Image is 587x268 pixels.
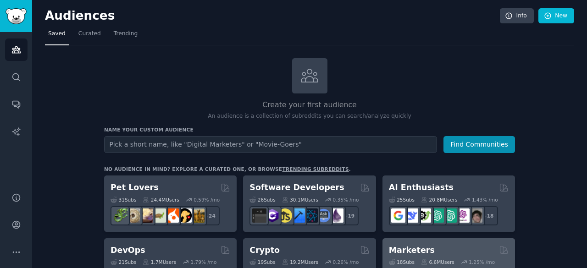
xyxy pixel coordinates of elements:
[249,182,344,193] h2: Software Developers
[78,30,101,38] span: Curated
[500,8,534,24] a: Info
[282,259,318,265] div: 19.2M Users
[417,208,431,223] img: AItoolsCatalog
[104,126,515,133] h3: Name your custom audience
[111,27,141,45] a: Trending
[139,208,153,223] img: leopardgeckos
[389,197,415,203] div: 25 Sub s
[389,182,454,193] h2: AI Enthusiasts
[6,8,27,24] img: GummySearch logo
[152,208,166,223] img: turtle
[45,9,500,23] h2: Audiences
[249,197,275,203] div: 26 Sub s
[391,208,405,223] img: GoogleGeminiAI
[104,166,351,172] div: No audience in mind? Explore a curated one, or browse .
[104,112,515,120] p: An audience is a collection of subreddits you can search/analyze quickly
[111,182,159,193] h2: Pet Lovers
[126,208,140,223] img: ballpython
[472,197,498,203] div: 1.43 % /mo
[45,27,69,45] a: Saved
[421,259,454,265] div: 6.6M Users
[191,259,217,265] div: 1.79 % /mo
[278,208,292,223] img: learnjavascript
[304,208,318,223] img: reactnative
[113,208,127,223] img: herpetology
[443,136,515,153] button: Find Communities
[468,208,482,223] img: ArtificalIntelligence
[177,208,192,223] img: PetAdvice
[469,259,495,265] div: 1.25 % /mo
[165,208,179,223] img: cockatiel
[48,30,66,38] span: Saved
[252,208,266,223] img: software
[200,206,220,225] div: + 24
[333,259,359,265] div: 0.26 % /mo
[389,245,435,256] h2: Marketers
[430,208,444,223] img: chatgpt_promptDesign
[111,197,136,203] div: 31 Sub s
[143,259,176,265] div: 1.7M Users
[104,136,437,153] input: Pick a short name, like "Digital Marketers" or "Movie-Goers"
[282,166,349,172] a: trending subreddits
[404,208,418,223] img: DeepSeek
[104,99,515,111] h2: Create your first audience
[316,208,331,223] img: AskComputerScience
[421,197,457,203] div: 20.8M Users
[479,206,498,225] div: + 18
[443,208,457,223] img: chatgpt_prompts_
[75,27,104,45] a: Curated
[111,259,136,265] div: 21 Sub s
[389,259,415,265] div: 18 Sub s
[249,245,280,256] h2: Crypto
[329,208,343,223] img: elixir
[333,197,359,203] div: 0.35 % /mo
[249,259,275,265] div: 19 Sub s
[194,197,220,203] div: 0.59 % /mo
[538,8,574,24] a: New
[291,208,305,223] img: iOSProgramming
[111,245,145,256] h2: DevOps
[190,208,205,223] img: dogbreed
[282,197,318,203] div: 30.1M Users
[143,197,179,203] div: 24.4M Users
[339,206,359,225] div: + 19
[455,208,470,223] img: OpenAIDev
[265,208,279,223] img: csharp
[114,30,138,38] span: Trending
